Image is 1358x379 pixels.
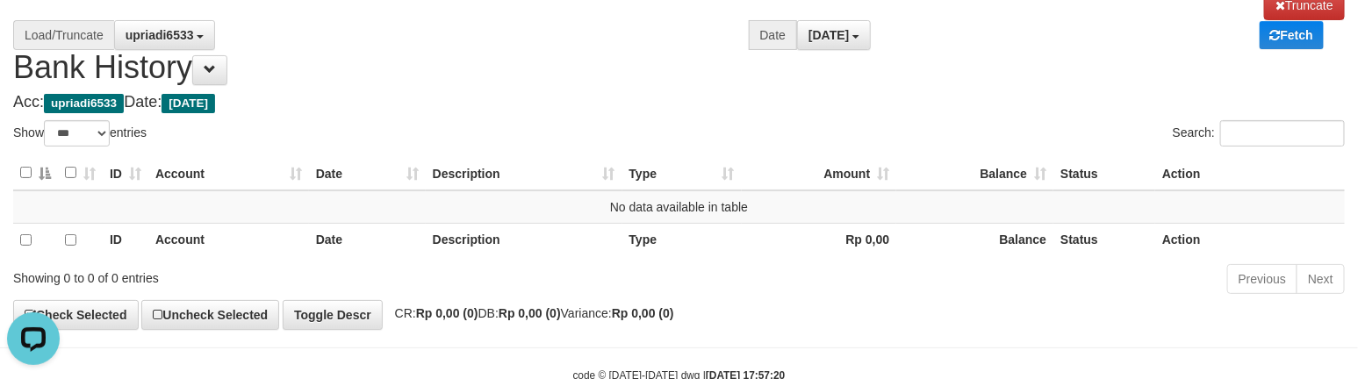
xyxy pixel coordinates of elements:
[742,223,897,256] th: Rp 0,00
[797,20,871,50] button: [DATE]
[499,306,561,320] strong: Rp 0,00 (0)
[162,94,215,113] span: [DATE]
[622,223,742,256] th: Type
[58,156,103,190] th: : activate to sort column ascending
[808,28,849,42] span: [DATE]
[749,20,798,50] div: Date
[148,223,309,256] th: Account
[13,156,58,190] th: : activate to sort column descending
[13,190,1345,224] td: No data available in table
[1155,156,1345,190] th: Action
[1053,156,1155,190] th: Status
[13,120,147,147] label: Show entries
[114,20,216,50] button: upriadi6533
[309,223,426,256] th: Date
[1220,120,1345,147] input: Search:
[386,306,674,320] span: CR: DB: Variance:
[148,156,309,190] th: Account: activate to sort column ascending
[141,300,279,330] a: Uncheck Selected
[612,306,674,320] strong: Rp 0,00 (0)
[1260,21,1324,49] a: Fetch
[1155,223,1345,256] th: Action
[309,156,426,190] th: Date: activate to sort column ascending
[742,156,897,190] th: Amount: activate to sort column ascending
[103,223,148,256] th: ID
[426,223,622,256] th: Description
[622,156,742,190] th: Type: activate to sort column ascending
[283,300,383,330] a: Toggle Descr
[896,223,1053,256] th: Balance
[426,156,622,190] th: Description: activate to sort column ascending
[1297,264,1345,294] a: Next
[1053,223,1155,256] th: Status
[7,7,60,60] button: Open LiveChat chat widget
[44,94,124,113] span: upriadi6533
[103,156,148,190] th: ID: activate to sort column ascending
[1173,120,1345,147] label: Search:
[13,262,553,287] div: Showing 0 to 0 of 0 entries
[416,306,478,320] strong: Rp 0,00 (0)
[126,28,194,42] span: upriadi6533
[13,20,114,50] div: Load/Truncate
[13,94,1345,111] h4: Acc: Date:
[896,156,1053,190] th: Balance: activate to sort column ascending
[1227,264,1297,294] a: Previous
[44,120,110,147] select: Showentries
[13,300,139,330] a: Check Selected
